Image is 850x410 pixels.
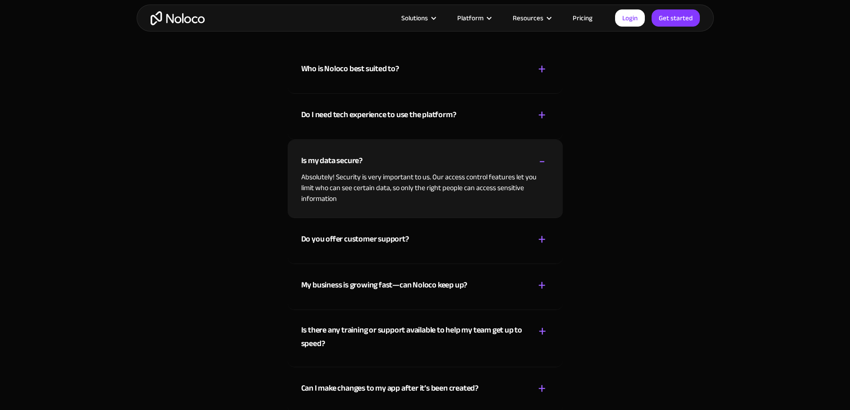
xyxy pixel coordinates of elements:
div: + [538,232,546,247]
div: Solutions [401,12,428,24]
div: Platform [457,12,483,24]
div: Who is Noloco best suited to? [301,62,399,76]
div: Do you offer customer support? [301,232,409,246]
div: Is my data secure? [301,154,363,168]
p: Absolutely! Security is very important to us. Our access control features let you limit who can s... [301,172,549,204]
div: Resources [501,12,561,24]
div: + [538,278,546,293]
div: Is there any training or support available to help my team get up to speed? [301,323,525,351]
div: Can I make changes to my app after it’s been created? [301,382,478,395]
div: Solutions [390,12,446,24]
a: Pricing [561,12,604,24]
a: Login [615,9,645,27]
div: Platform [446,12,501,24]
div: My business is growing fast—can Noloco keep up? [301,278,468,292]
div: + [538,381,546,396]
a: Get started [652,9,700,27]
div: Resources [513,12,543,24]
div: Do I need tech experience to use the platform? [301,108,456,122]
a: home [151,11,205,25]
div: + [538,323,547,339]
div: + [538,107,546,123]
div: - [539,153,545,169]
div: + [538,61,546,77]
